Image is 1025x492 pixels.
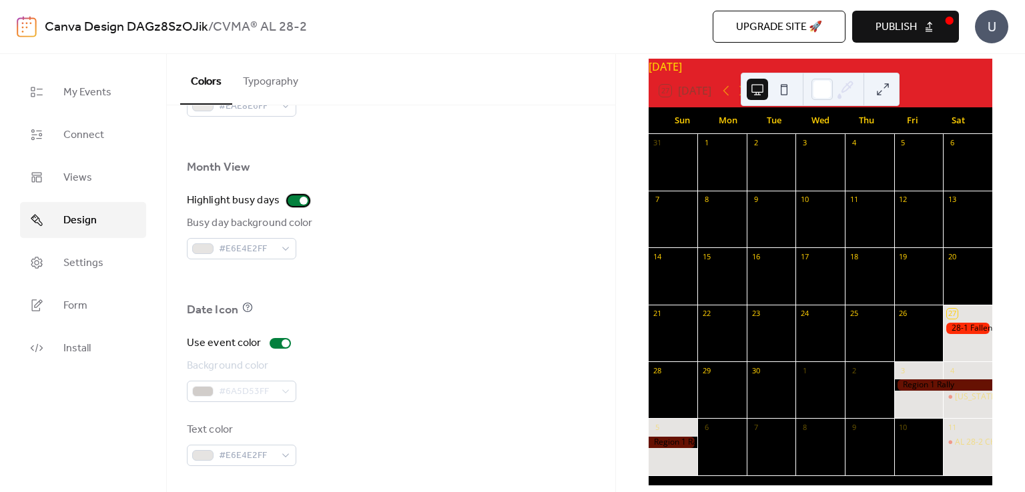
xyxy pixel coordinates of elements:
div: Sat [936,107,982,134]
div: Fri [890,107,936,134]
span: Settings [63,255,103,271]
a: Connect [20,117,146,153]
div: 9 [751,195,761,205]
div: 6 [947,138,957,148]
div: 15 [701,251,711,261]
div: Use event color [187,335,262,351]
div: 4 [947,365,957,375]
div: 9 [849,422,859,432]
div: 11 [849,195,859,205]
img: logo [17,16,37,37]
b: / [208,15,213,40]
div: 8 [701,195,711,205]
div: Wed [797,107,843,134]
button: Upgrade site 🚀 [713,11,845,43]
div: Region 1 Rally [649,437,698,448]
div: 30 [751,365,761,375]
div: 2 [849,365,859,375]
div: 1 [701,138,711,148]
div: 27 [947,309,957,319]
div: Region 1 Rally [894,379,992,391]
div: Busy day background color [187,215,313,231]
div: 25 [849,309,859,319]
div: 22 [701,309,711,319]
a: Form [20,287,146,323]
div: 16 [751,251,761,261]
div: 12 [898,195,908,205]
div: 5 [653,422,663,432]
div: 28-1 Fallen Hero’s Poker Run [943,323,992,334]
div: Sun [659,107,705,134]
span: #EAE8E6FF [219,99,275,115]
span: Upgrade site 🚀 [736,19,822,35]
div: 10 [898,422,908,432]
a: Canva Design DAGz8SzOJik [45,15,208,40]
div: 7 [653,195,663,205]
a: Views [20,159,146,195]
div: 11 [947,422,957,432]
div: 29 [701,365,711,375]
div: Tue [751,107,797,134]
span: Publish [876,19,917,35]
div: 4 [849,138,859,148]
div: 1 [799,365,809,375]
button: Colors [180,54,232,105]
span: Connect [63,127,104,143]
div: 23 [751,309,761,319]
div: Alabama Veterans Museum Coffee Call [943,391,992,403]
div: Mon [705,107,751,134]
div: U [975,10,1008,43]
div: 6 [701,422,711,432]
div: Highlight busy days [187,193,280,209]
a: Settings [20,245,146,281]
div: 17 [799,251,809,261]
a: Design [20,202,146,238]
div: 26 [898,309,908,319]
a: Install [20,330,146,366]
b: CVMA® AL 28-2 [213,15,307,40]
div: Date Icon [187,302,238,318]
div: 20 [947,251,957,261]
div: 3 [799,138,809,148]
div: 24 [799,309,809,319]
div: 18 [849,251,859,261]
div: 3 [898,365,908,375]
div: 14 [653,251,663,261]
div: 28 [653,365,663,375]
span: Design [63,213,97,229]
div: Month View [187,159,250,175]
div: 8 [799,422,809,432]
div: 7 [751,422,761,432]
button: Publish [852,11,959,43]
div: 13 [947,195,957,205]
div: 5 [898,138,908,148]
div: [DATE] [649,59,992,75]
span: #E6E4E2FF [219,241,275,257]
div: AL 28-2 Chapter Meeting [943,437,992,448]
div: 21 [653,309,663,319]
span: Form [63,298,87,314]
button: Typography [232,54,309,103]
div: 19 [898,251,908,261]
span: Views [63,170,92,186]
div: 2 [751,138,761,148]
div: Text color [187,422,294,438]
div: Background color [187,358,294,374]
span: Install [63,341,91,357]
div: Thu [843,107,890,134]
span: #E6E4E2FF [219,448,275,464]
span: My Events [63,85,111,101]
a: My Events [20,74,146,110]
div: 31 [653,138,663,148]
div: 10 [799,195,809,205]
